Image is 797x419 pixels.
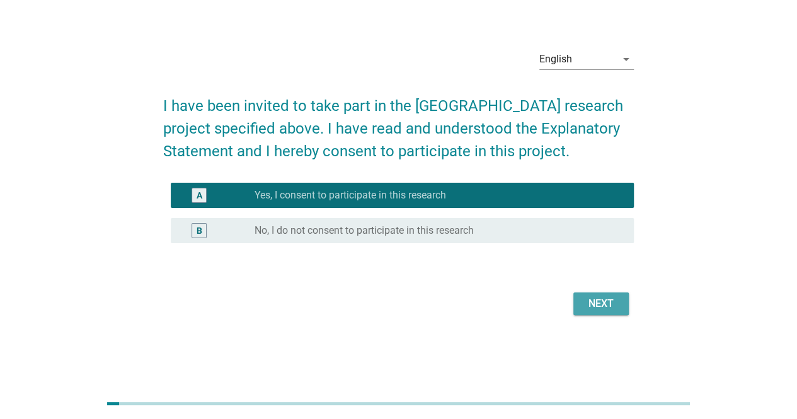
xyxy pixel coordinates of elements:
div: A [197,188,202,202]
div: B [197,224,202,237]
div: Next [583,296,619,311]
button: Next [573,292,629,315]
div: English [539,54,572,65]
h2: I have been invited to take part in the [GEOGRAPHIC_DATA] research project specified above. I hav... [163,82,634,163]
i: arrow_drop_down [619,52,634,67]
label: No, I do not consent to participate in this research [255,224,474,237]
label: Yes, I consent to participate in this research [255,189,446,202]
